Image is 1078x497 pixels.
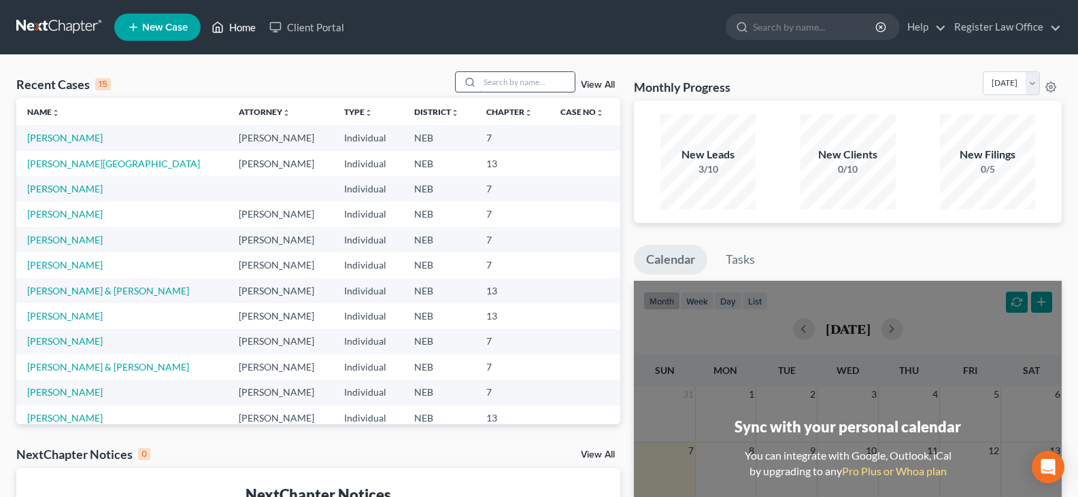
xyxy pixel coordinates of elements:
[27,285,189,296] a: [PERSON_NAME] & [PERSON_NAME]
[333,380,403,405] td: Individual
[27,412,103,424] a: [PERSON_NAME]
[403,380,476,405] td: NEB
[842,464,947,477] a: Pro Plus or Whoa plan
[333,354,403,379] td: Individual
[228,278,333,303] td: [PERSON_NAME]
[403,303,476,328] td: NEB
[900,15,946,39] a: Help
[27,158,200,169] a: [PERSON_NAME][GEOGRAPHIC_DATA]
[479,72,575,92] input: Search by name...
[344,107,373,117] a: Typeunfold_more
[414,107,459,117] a: Districtunfold_more
[403,227,476,252] td: NEB
[735,416,961,437] div: Sync with your personal calendar
[475,354,550,379] td: 7
[403,329,476,354] td: NEB
[333,303,403,328] td: Individual
[52,109,60,117] i: unfold_more
[333,202,403,227] td: Individual
[333,329,403,354] td: Individual
[228,303,333,328] td: [PERSON_NAME]
[940,162,1035,176] div: 0/5
[27,335,103,347] a: [PERSON_NAME]
[16,76,111,92] div: Recent Cases
[713,245,767,275] a: Tasks
[475,227,550,252] td: 7
[282,109,290,117] i: unfold_more
[475,176,550,201] td: 7
[27,361,189,373] a: [PERSON_NAME] & [PERSON_NAME]
[228,227,333,252] td: [PERSON_NAME]
[228,354,333,379] td: [PERSON_NAME]
[228,151,333,176] td: [PERSON_NAME]
[475,125,550,150] td: 7
[660,147,756,162] div: New Leads
[27,234,103,245] a: [PERSON_NAME]
[403,125,476,150] td: NEB
[27,386,103,398] a: [PERSON_NAME]
[475,380,550,405] td: 7
[228,252,333,277] td: [PERSON_NAME]
[228,405,333,430] td: [PERSON_NAME]
[475,151,550,176] td: 13
[947,15,1061,39] a: Register Law Office
[475,303,550,328] td: 13
[333,252,403,277] td: Individual
[596,109,604,117] i: unfold_more
[634,245,707,275] a: Calendar
[27,183,103,194] a: [PERSON_NAME]
[634,79,730,95] h3: Monthly Progress
[801,147,896,162] div: New Clients
[524,109,533,117] i: unfold_more
[581,80,615,90] a: View All
[486,107,533,117] a: Chapterunfold_more
[403,202,476,227] td: NEB
[333,227,403,252] td: Individual
[16,446,150,462] div: NextChapter Notices
[333,405,403,430] td: Individual
[739,448,957,479] div: You can integrate with Google, Outlook, iCal by upgrading to any
[27,310,103,322] a: [PERSON_NAME]
[403,252,476,277] td: NEB
[228,380,333,405] td: [PERSON_NAME]
[475,405,550,430] td: 13
[475,278,550,303] td: 13
[27,208,103,220] a: [PERSON_NAME]
[581,450,615,460] a: View All
[403,151,476,176] td: NEB
[475,202,550,227] td: 7
[95,78,111,90] div: 15
[333,151,403,176] td: Individual
[205,15,263,39] a: Home
[660,162,756,176] div: 3/10
[403,354,476,379] td: NEB
[365,109,373,117] i: unfold_more
[753,14,877,39] input: Search by name...
[403,405,476,430] td: NEB
[239,107,290,117] a: Attorneyunfold_more
[263,15,351,39] a: Client Portal
[27,132,103,143] a: [PERSON_NAME]
[142,22,188,33] span: New Case
[333,125,403,150] td: Individual
[333,278,403,303] td: Individual
[940,147,1035,162] div: New Filings
[138,448,150,460] div: 0
[228,125,333,150] td: [PERSON_NAME]
[403,278,476,303] td: NEB
[1032,451,1064,483] div: Open Intercom Messenger
[403,176,476,201] td: NEB
[451,109,459,117] i: unfold_more
[27,259,103,271] a: [PERSON_NAME]
[801,162,896,176] div: 0/10
[560,107,604,117] a: Case Nounfold_more
[475,329,550,354] td: 7
[228,329,333,354] td: [PERSON_NAME]
[27,107,60,117] a: Nameunfold_more
[333,176,403,201] td: Individual
[228,202,333,227] td: [PERSON_NAME]
[475,252,550,277] td: 7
